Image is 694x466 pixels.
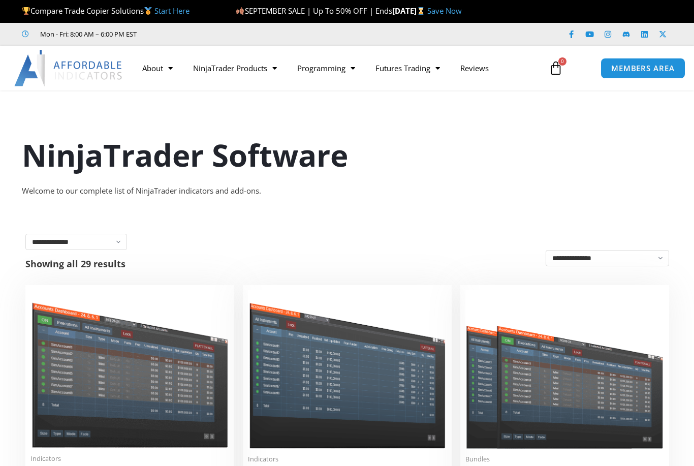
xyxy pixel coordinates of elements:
a: Programming [287,56,365,80]
span: Indicators [30,454,229,463]
img: LogoAI | Affordable Indicators – NinjaTrader [14,50,123,86]
a: Reviews [450,56,499,80]
img: Accounts Dashboard Suite [465,290,664,449]
a: 0 [533,53,578,83]
nav: Menu [132,56,542,80]
a: NinjaTrader Products [183,56,287,80]
strong: [DATE] [392,6,427,16]
img: 🏆 [22,7,30,15]
span: 0 [558,57,566,66]
iframe: Customer reviews powered by Trustpilot [151,29,303,39]
p: Showing all 29 results [25,259,125,268]
div: Welcome to our complete list of NinjaTrader indicators and add-ons. [22,184,672,198]
img: Duplicate Account Actions [30,290,229,448]
span: Bundles [465,455,664,463]
h1: NinjaTrader Software [22,134,672,176]
span: MEMBERS AREA [611,65,675,72]
img: Account Risk Manager [248,290,447,448]
img: ⌛ [417,7,425,15]
a: Futures Trading [365,56,450,80]
span: Indicators [248,455,447,463]
a: About [132,56,183,80]
span: Compare Trade Copier Solutions [22,6,190,16]
a: MEMBERS AREA [601,58,685,79]
span: SEPTEMBER SALE | Up To 50% OFF | Ends [236,6,392,16]
img: 🍂 [236,7,244,15]
a: Start Here [154,6,190,16]
select: Shop order [546,250,669,266]
span: Mon - Fri: 8:00 AM – 6:00 PM EST [38,28,137,40]
a: Save Now [427,6,462,16]
img: 🥇 [144,7,152,15]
